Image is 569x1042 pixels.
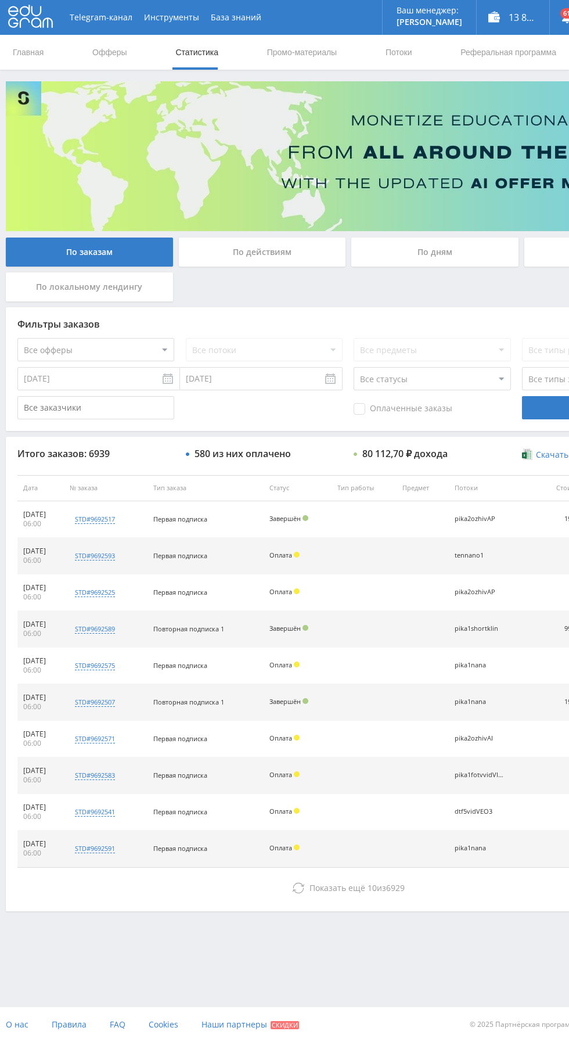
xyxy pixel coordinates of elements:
[397,17,462,27] p: [PERSON_NAME]
[91,35,128,70] a: Офферы
[351,238,518,267] div: По дням
[6,238,173,267] div: По заказам
[52,1019,87,1030] span: Правила
[271,1021,299,1029] span: Скидки
[6,1007,28,1042] a: О нас
[52,1007,87,1042] a: Правила
[110,1019,125,1030] span: FAQ
[17,396,174,419] input: Все заказчики
[174,35,219,70] a: Статистика
[149,1019,178,1030] span: Cookies
[201,1007,299,1042] a: Наши партнеры Скидки
[6,1019,28,1030] span: О нас
[354,403,452,415] span: Оплаченные заказы
[384,35,413,70] a: Потоки
[397,6,462,15] p: Ваш менеджер:
[179,238,346,267] div: По действиям
[201,1019,267,1030] span: Наши партнеры
[149,1007,178,1042] a: Cookies
[266,35,338,70] a: Промо-материалы
[12,35,45,70] a: Главная
[459,35,557,70] a: Реферальная программа
[110,1007,125,1042] a: FAQ
[6,272,173,301] div: По локальному лендингу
